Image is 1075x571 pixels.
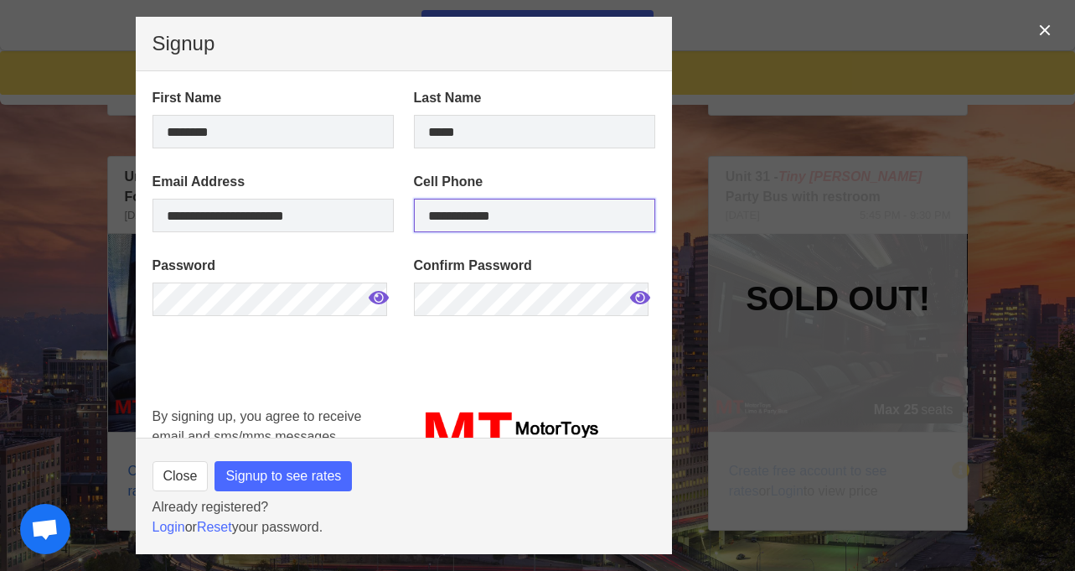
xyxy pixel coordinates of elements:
a: Open chat [20,504,70,554]
img: MT_logo_name.png [414,407,655,462]
p: Already registered? [152,497,655,517]
iframe: reCAPTCHA [152,340,407,465]
label: Last Name [414,88,655,108]
button: Signup to see rates [214,461,352,491]
span: Signup to see rates [225,466,341,486]
a: Login [152,520,185,534]
div: By signing up, you agree to receive email and sms/mms messages. [142,397,404,472]
button: Close [152,461,209,491]
label: Confirm Password [414,256,655,276]
p: or your password. [152,517,655,537]
label: Email Address [152,172,394,192]
label: Password [152,256,394,276]
a: Reset [197,520,232,534]
label: Cell Phone [414,172,655,192]
label: First Name [152,88,394,108]
p: Signup [152,34,655,54]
